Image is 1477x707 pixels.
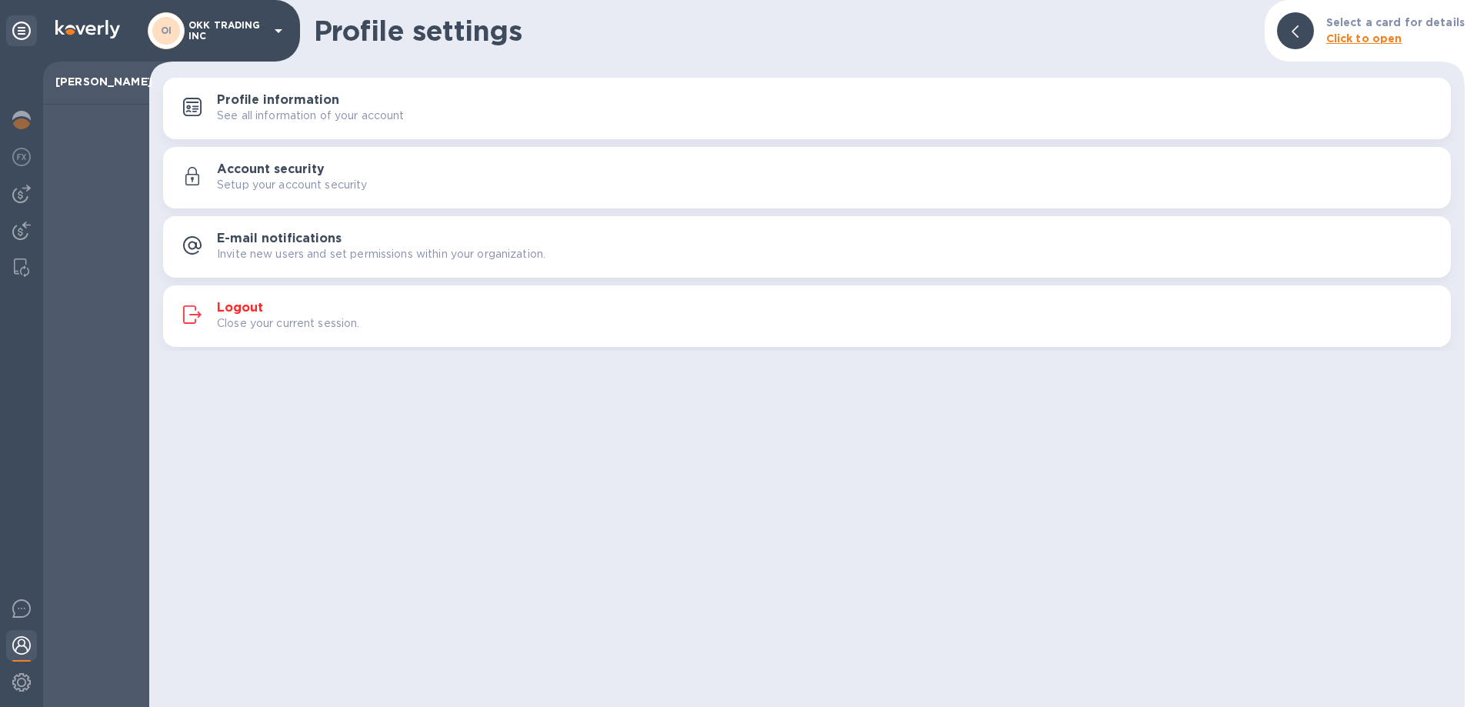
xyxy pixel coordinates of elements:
b: Click to open [1326,32,1402,45]
h3: Profile information [217,93,339,108]
img: Foreign exchange [12,148,31,166]
button: Profile informationSee all information of your account [163,78,1451,139]
button: E-mail notificationsInvite new users and set permissions within your organization. [163,216,1451,278]
b: Select a card for details [1326,16,1465,28]
p: Invite new users and set permissions within your organization. [217,246,545,262]
p: OKK TRADING INC [188,20,265,42]
h3: E-mail notifications [217,232,342,246]
img: Logo [55,20,120,38]
h1: Profile settings [314,15,1252,47]
h3: Logout [217,301,263,315]
p: [PERSON_NAME] [55,74,137,89]
h3: Account security [217,162,325,177]
p: See all information of your account [217,108,405,124]
p: Setup your account security [217,177,368,193]
div: Unpin categories [6,15,37,46]
b: OI [161,25,172,36]
p: Close your current session. [217,315,360,332]
button: Account securitySetup your account security [163,147,1451,208]
button: LogoutClose your current session. [163,285,1451,347]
